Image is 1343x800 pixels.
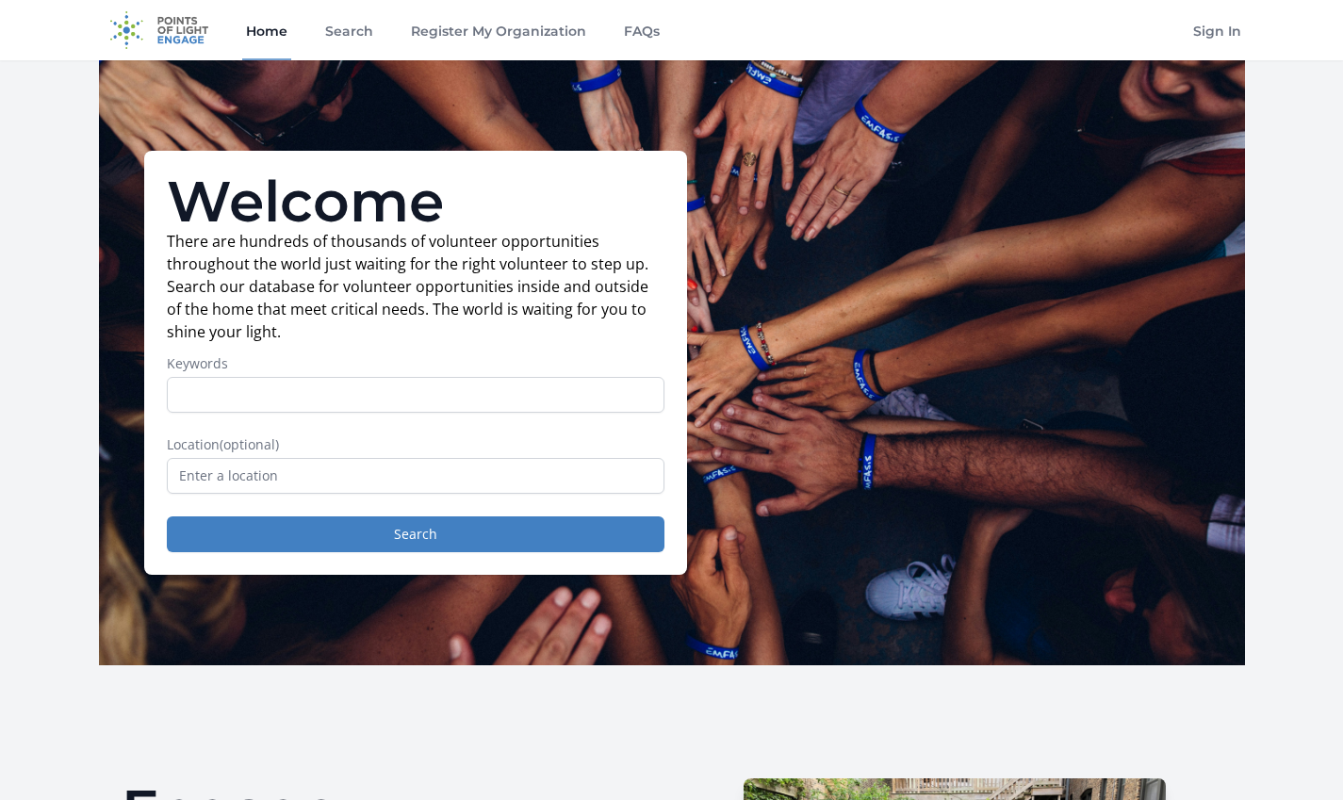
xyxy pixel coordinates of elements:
[167,354,664,373] label: Keywords
[220,435,279,453] span: (optional)
[167,516,664,552] button: Search
[167,173,664,230] h1: Welcome
[167,435,664,454] label: Location
[167,230,664,343] p: There are hundreds of thousands of volunteer opportunities throughout the world just waiting for ...
[167,458,664,494] input: Enter a location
